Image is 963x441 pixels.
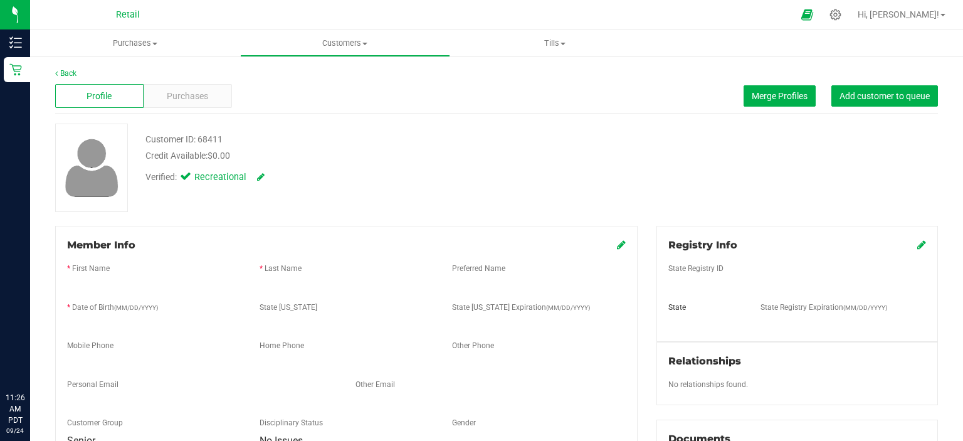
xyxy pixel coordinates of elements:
[6,392,24,426] p: 11:26 AM PDT
[30,38,240,49] span: Purchases
[452,263,505,274] label: Preferred Name
[451,38,660,49] span: Tills
[668,239,737,251] span: Registry Info
[260,417,323,428] label: Disciplinary Status
[452,417,476,428] label: Gender
[194,171,245,184] span: Recreational
[72,302,158,313] label: Date of Birth
[6,426,24,435] p: 09/24
[241,38,450,49] span: Customers
[9,36,22,49] inline-svg: Inventory
[450,30,660,56] a: Tills
[114,304,158,311] span: (MM/DD/YYYY)
[839,91,930,101] span: Add customer to queue
[452,302,590,313] label: State [US_STATE] Expiration
[546,304,590,311] span: (MM/DD/YYYY)
[145,171,265,184] div: Verified:
[240,30,450,56] a: Customers
[858,9,939,19] span: Hi, [PERSON_NAME]!
[752,91,808,101] span: Merge Profiles
[355,379,395,390] label: Other Email
[208,151,230,161] span: $0.00
[668,379,748,390] label: No relationships found.
[145,133,223,146] div: Customer ID: 68411
[793,3,821,27] span: Open Ecommerce Menu
[30,30,240,56] a: Purchases
[760,302,887,313] label: State Registry Expiration
[452,340,494,351] label: Other Phone
[167,90,208,103] span: Purchases
[59,135,125,200] img: user-icon.png
[828,9,843,21] div: Manage settings
[265,263,302,274] label: Last Name
[668,355,741,367] span: Relationships
[67,340,113,351] label: Mobile Phone
[72,263,110,274] label: First Name
[55,69,76,78] a: Back
[260,302,317,313] label: State [US_STATE]
[9,63,22,76] inline-svg: Retail
[67,379,118,390] label: Personal Email
[116,9,140,20] span: Retail
[67,239,135,251] span: Member Info
[744,85,816,107] button: Merge Profiles
[260,340,304,351] label: Home Phone
[668,263,724,274] label: State Registry ID
[67,417,123,428] label: Customer Group
[13,341,50,378] iframe: Resource center
[145,149,577,162] div: Credit Available:
[659,302,751,313] div: State
[87,90,112,103] span: Profile
[831,85,938,107] button: Add customer to queue
[843,304,887,311] span: (MM/DD/YYYY)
